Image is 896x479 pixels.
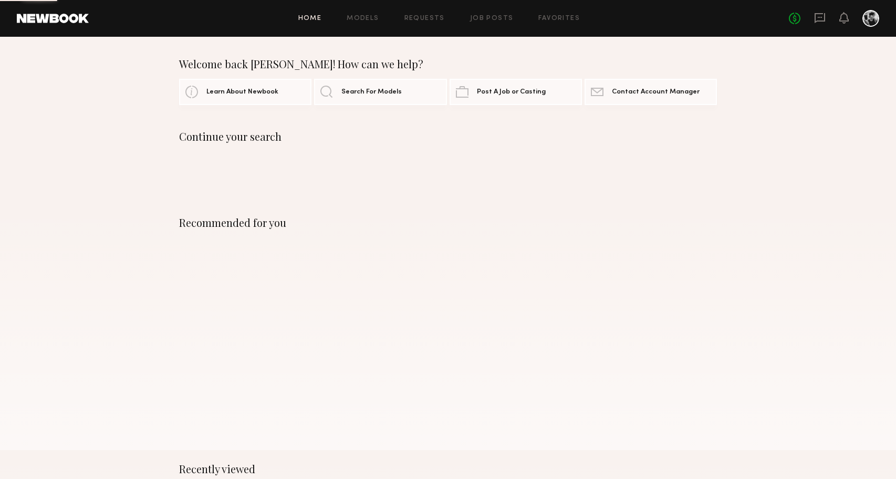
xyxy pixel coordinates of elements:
[179,79,311,105] a: Learn About Newbook
[179,58,717,70] div: Welcome back [PERSON_NAME]! How can we help?
[341,89,402,96] span: Search For Models
[470,15,514,22] a: Job Posts
[477,89,546,96] span: Post A Job or Casting
[179,130,717,143] div: Continue your search
[538,15,580,22] a: Favorites
[314,79,446,105] a: Search For Models
[404,15,445,22] a: Requests
[450,79,582,105] a: Post A Job or Casting
[612,89,700,96] span: Contact Account Manager
[179,463,717,475] div: Recently viewed
[585,79,717,105] a: Contact Account Manager
[347,15,379,22] a: Models
[298,15,322,22] a: Home
[206,89,278,96] span: Learn About Newbook
[179,216,717,229] div: Recommended for you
